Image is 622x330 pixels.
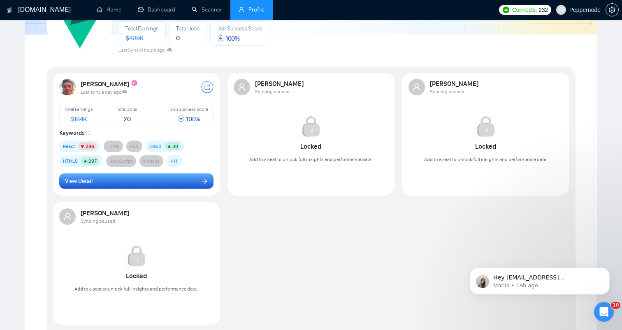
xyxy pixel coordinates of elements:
[118,47,172,53] span: Last Sync 10 hours ago
[170,106,208,112] span: Job Success Score
[81,89,128,95] span: Last sync a day ago
[59,129,91,136] strong: Keywords
[97,6,121,13] a: homeHome
[300,143,321,150] strong: Locked
[70,115,87,123] span: $ 184K
[149,142,162,150] span: CSS 3
[138,6,175,13] a: dashboardDashboard
[217,35,240,42] span: 100 %
[88,158,97,164] span: 297
[125,245,148,268] img: Locked
[538,5,548,14] span: 232
[248,6,265,13] span: Profile
[74,286,198,292] span: Add to a seat to unlock full insights and performance data.
[63,157,78,165] span: HTML5
[178,115,200,123] span: 100 %
[172,143,178,149] span: 30
[131,80,138,87] img: top_rated_plus
[238,83,246,91] span: user
[239,7,244,12] span: user
[130,142,139,150] span: CSS
[65,106,93,112] span: Total Earnings
[475,143,496,150] strong: Locked
[59,79,76,95] img: USER
[125,34,144,42] span: $ 489K
[217,25,262,32] span: Job Success Score
[36,32,142,39] p: Message from Mariia, sent 19h ago
[430,89,464,95] span: Syncing paused
[202,178,208,184] span: arrow-right
[110,157,132,165] span: JavaScript
[117,106,137,112] span: Total Jobs
[36,24,139,136] span: Hey [EMAIL_ADDRESS][DOMAIN_NAME], Looks like your Upwork agency vymir42 ran out of connects. We r...
[86,143,94,149] span: 286
[143,157,160,165] span: Node.js
[512,5,537,14] span: Connects:
[125,25,159,32] span: Total Earnings
[81,218,115,224] span: Syncing paused
[176,34,180,42] span: 0
[424,157,548,162] span: Add to a seat to unlock full insights and performance data.
[503,7,509,13] img: upwork-logo.png
[192,6,222,13] a: searchScanner
[7,4,13,17] img: logo
[474,115,497,138] img: Locked
[430,80,480,88] strong: [PERSON_NAME]
[126,272,147,280] strong: Locked
[63,142,75,150] span: React
[65,177,93,186] span: View Detail
[299,115,323,138] img: Locked
[413,83,421,91] span: user
[558,7,564,13] span: user
[81,80,139,88] strong: [PERSON_NAME]
[611,302,620,309] span: 10
[249,157,373,162] span: Add to a seat to unlock full insights and performance data.
[606,7,619,13] a: setting
[255,89,290,95] span: Syncing paused
[123,115,130,123] span: 20
[86,131,90,135] span: info-circle
[457,250,622,308] iframe: Intercom notifications message
[594,302,614,322] iframe: Intercom live chat
[107,142,119,150] span: HTML
[606,3,619,16] button: setting
[176,25,200,32] span: Total Jobs
[63,212,72,221] span: user
[81,209,130,217] strong: [PERSON_NAME]
[170,157,177,165] span: + 11
[59,173,214,189] button: View Detailarrow-right
[255,80,305,88] strong: [PERSON_NAME]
